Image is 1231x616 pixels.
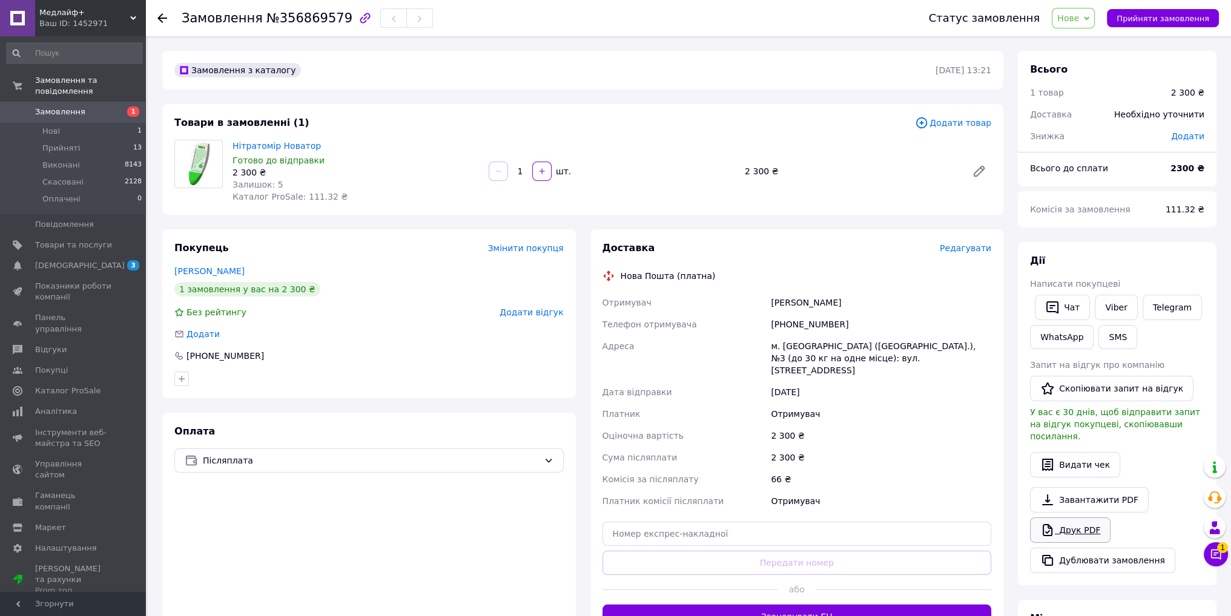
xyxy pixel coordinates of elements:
span: Нове [1057,13,1079,23]
span: Маркет [35,522,66,533]
span: Скасовані [42,177,84,188]
span: Додати відгук [500,307,563,317]
a: Редагувати [967,159,991,183]
div: [PERSON_NAME] [768,292,994,313]
span: Дії [1030,255,1045,266]
span: Оплата [174,425,215,437]
div: 2 300 ₴ [1171,87,1204,99]
span: Каталог ProSale: 111.32 ₴ [233,192,348,202]
span: 13 [133,143,142,154]
span: Управління сайтом [35,459,112,480]
span: Виконані [42,160,80,171]
span: №356869579 [266,11,352,25]
span: 8143 [125,160,142,171]
span: [DEMOGRAPHIC_DATA] [35,260,125,271]
div: Prom топ [35,585,112,596]
div: [PHONE_NUMBER] [185,350,265,362]
span: Прийняти замовлення [1117,14,1209,23]
a: Telegram [1143,295,1202,320]
span: Медлайф+ [39,7,130,18]
span: Всього до сплати [1030,163,1108,173]
span: Телефон отримувача [602,319,697,329]
span: Знижка [1030,131,1064,141]
span: [PERSON_NAME] та рахунки [35,563,112,597]
div: Нова Пошта (платна) [618,270,719,282]
span: Оціночна вартість [602,431,684,441]
span: Замовлення та повідомлення [35,75,145,97]
div: шт. [553,165,572,177]
div: 2 300 ₴ [768,425,994,447]
span: 2128 [125,177,142,188]
a: Нітратомір Новатор [233,141,321,151]
div: Ваш ID: 1452971 [39,18,145,29]
div: м. [GEOGRAPHIC_DATA] ([GEOGRAPHIC_DATA].), №3 (до 30 кг на одне місце): вул. [STREET_ADDRESS] [768,335,994,381]
span: Доставка [602,242,655,254]
span: У вас є 30 днів, щоб відправити запит на відгук покупцеві, скопіювавши посилання. [1030,407,1200,441]
span: Дата відправки [602,387,672,397]
div: Отримувач [768,403,994,425]
span: Платник комісії післяплати [602,496,724,506]
span: Без рейтингу [186,307,246,317]
div: [DATE] [768,381,994,403]
div: Необхідно уточнити [1107,101,1212,128]
span: 3 [127,260,139,270]
a: Друк PDF [1030,517,1111,543]
div: 2 300 ₴ [233,166,479,179]
span: Налаштування [35,543,97,554]
span: 1 [1217,542,1228,553]
button: Чат [1035,295,1090,320]
div: 66 ₴ [768,468,994,490]
span: Замовлення [182,11,263,25]
button: Прийняти замовлення [1107,9,1219,27]
div: 1 замовлення у вас на 2 300 ₴ [174,282,320,297]
button: Видати чек [1030,452,1120,477]
input: Пошук [6,42,143,64]
span: Отримувач [602,298,652,307]
span: Прийняті [42,143,80,154]
span: Післяплата [203,454,539,467]
span: Доставка [1030,110,1072,119]
span: Запит на відгук про компанію [1030,360,1164,370]
div: Статус замовлення [929,12,1040,24]
div: [PHONE_NUMBER] [768,313,994,335]
span: Панель управління [35,312,112,334]
span: Покупці [35,365,68,376]
span: Комісія за післяплату [602,474,699,484]
span: Додати [1171,131,1204,141]
img: Нітратомір Новатор [185,140,212,188]
div: Повернутися назад [157,12,167,24]
time: [DATE] 13:21 [936,65,991,75]
div: Отримувач [768,490,994,512]
button: Скопіювати запит на відгук [1030,376,1193,401]
span: 1 товар [1030,88,1064,97]
div: 2 300 ₴ [740,163,962,180]
button: Дублювати замовлення [1030,548,1175,573]
div: 2 300 ₴ [768,447,994,468]
span: 0 [137,194,142,205]
span: або [777,583,816,595]
span: Нові [42,126,60,137]
span: 1 [137,126,142,137]
span: Замовлення [35,106,85,117]
span: Покупець [174,242,229,254]
a: Завантажити PDF [1030,487,1149,513]
span: Змінити покупця [488,243,564,253]
span: Інструменти веб-майстра та SEO [35,427,112,449]
span: Показники роботи компанії [35,281,112,303]
span: Повідомлення [35,219,94,230]
span: Аналітика [35,406,77,417]
span: Залишок: 5 [233,180,283,189]
span: Каталог ProSale [35,385,101,396]
span: Товари та послуги [35,240,112,251]
span: Платник [602,409,641,419]
span: Редагувати [940,243,991,253]
span: Сума післяплати [602,453,678,462]
input: Номер експрес-накладної [602,522,992,546]
a: Viber [1095,295,1137,320]
span: Відгуки [35,344,67,355]
b: 2300 ₴ [1170,163,1204,173]
span: Товари в замовленні (1) [174,117,309,128]
div: Замовлення з каталогу [174,63,301,77]
span: Гаманець компанії [35,490,112,512]
span: Додати [186,329,220,339]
